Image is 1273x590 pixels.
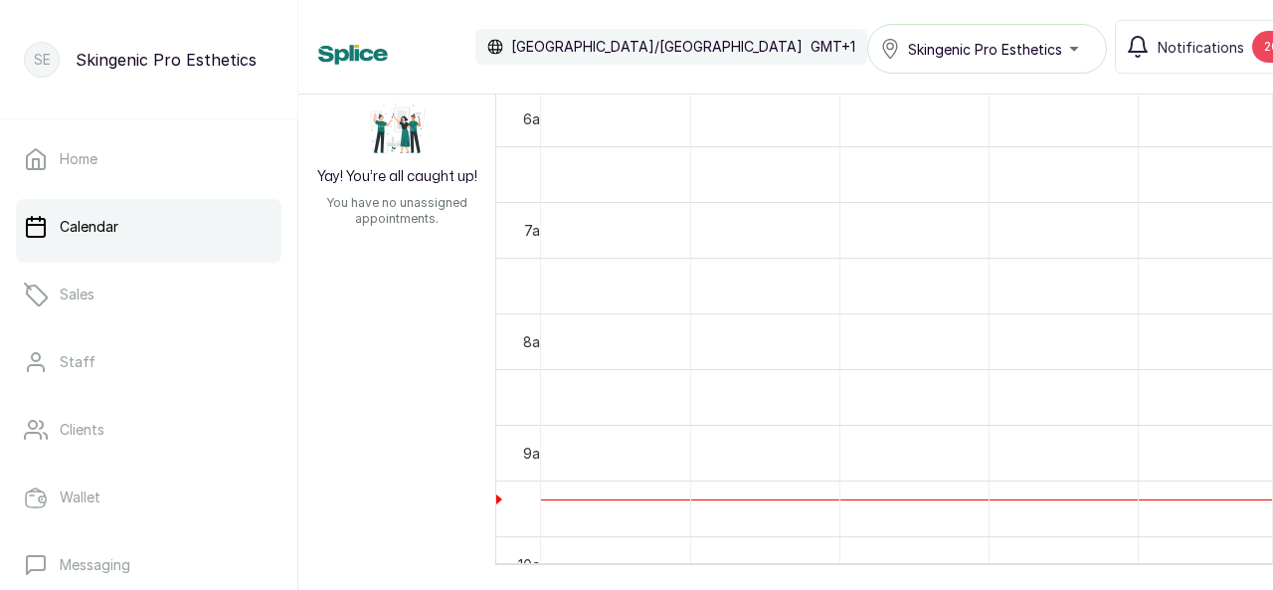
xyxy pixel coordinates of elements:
[519,108,555,129] div: 6am
[317,167,477,187] h2: Yay! You’re all caught up!
[16,267,281,322] a: Sales
[60,555,130,575] p: Messaging
[310,195,483,227] p: You have no unassigned appointments.
[511,37,803,57] p: [GEOGRAPHIC_DATA]/[GEOGRAPHIC_DATA]
[60,488,100,507] p: Wallet
[514,554,555,575] div: 10am
[16,402,281,458] a: Clients
[519,443,555,464] div: 9am
[16,131,281,187] a: Home
[60,352,95,372] p: Staff
[60,420,104,440] p: Clients
[520,220,555,241] div: 7am
[867,24,1107,74] button: Skingenic Pro Esthetics
[16,199,281,255] a: Calendar
[76,48,257,72] p: Skingenic Pro Esthetics
[60,285,94,304] p: Sales
[811,37,855,57] p: GMT+1
[519,331,555,352] div: 8am
[60,149,97,169] p: Home
[1158,37,1244,58] span: Notifications
[16,334,281,390] a: Staff
[60,217,118,237] p: Calendar
[908,39,1062,60] span: Skingenic Pro Esthetics
[34,50,51,70] p: SE
[16,470,281,525] a: Wallet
